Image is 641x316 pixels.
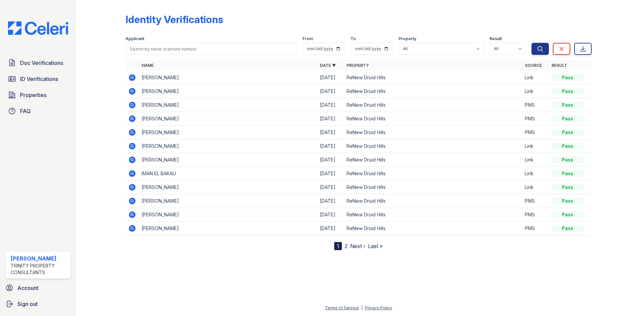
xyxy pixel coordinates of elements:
[522,112,549,126] td: PMS
[552,115,584,122] div: Pass
[139,194,317,208] td: [PERSON_NAME]
[552,211,584,218] div: Pass
[317,85,344,98] td: [DATE]
[11,262,68,276] div: Trinity Property Consultants
[344,153,522,167] td: ReNew Druid Hills
[344,71,522,85] td: ReNew Druid Hills
[3,297,73,311] a: Sign out
[522,98,549,112] td: PMS
[344,98,522,112] td: ReNew Druid Hills
[20,107,31,115] span: FAQ
[344,112,522,126] td: ReNew Druid Hills
[317,153,344,167] td: [DATE]
[522,139,549,153] td: Link
[126,13,223,25] div: Identity Verifications
[552,88,584,95] div: Pass
[552,74,584,81] div: Pass
[5,104,71,118] a: FAQ
[552,143,584,149] div: Pass
[317,112,344,126] td: [DATE]
[368,243,383,249] a: Last »
[20,75,58,83] span: ID Verifications
[552,225,584,232] div: Pass
[350,243,365,249] a: Next ›
[351,36,356,41] label: To
[139,208,317,222] td: [PERSON_NAME]
[142,63,154,68] a: Name
[317,126,344,139] td: [DATE]
[345,243,348,249] a: 2
[552,129,584,136] div: Pass
[126,43,297,55] input: Search by name or phone number
[552,198,584,204] div: Pass
[344,126,522,139] td: ReNew Druid Hills
[344,181,522,194] td: ReNew Druid Hills
[399,36,416,41] label: Property
[3,21,73,35] img: CE_Logo_Blue-a8612792a0a2168367f1c8372b55b34899dd931a85d93a1a3d3e32e68fde9ad4.png
[361,305,363,310] div: |
[139,98,317,112] td: [PERSON_NAME]
[317,222,344,235] td: [DATE]
[334,242,342,250] div: 1
[317,139,344,153] td: [DATE]
[552,102,584,108] div: Pass
[320,63,336,68] a: Date ▼
[17,300,38,308] span: Sign out
[317,98,344,112] td: [DATE]
[317,167,344,181] td: [DATE]
[139,139,317,153] td: [PERSON_NAME]
[5,72,71,86] a: ID Verifications
[20,91,46,99] span: Properties
[365,305,392,310] a: Privacy Policy
[522,181,549,194] td: Link
[344,139,522,153] td: ReNew Druid Hills
[139,181,317,194] td: [PERSON_NAME]
[522,71,549,85] td: Link
[344,208,522,222] td: ReNew Druid Hills
[139,153,317,167] td: [PERSON_NAME]
[317,194,344,208] td: [DATE]
[522,126,549,139] td: PMS
[552,170,584,177] div: Pass
[522,85,549,98] td: Link
[139,112,317,126] td: [PERSON_NAME]
[11,254,68,262] div: [PERSON_NAME]
[525,63,542,68] a: Source
[522,153,549,167] td: Link
[139,85,317,98] td: [PERSON_NAME]
[20,59,63,67] span: Doc Verifications
[552,63,567,68] a: Result
[344,194,522,208] td: ReNew Druid Hills
[522,208,549,222] td: PMS
[522,194,549,208] td: PMS
[317,181,344,194] td: [DATE]
[3,281,73,295] a: Account
[325,305,359,310] a: Terms of Service
[489,36,502,41] label: Result
[17,284,38,292] span: Account
[139,71,317,85] td: [PERSON_NAME]
[552,156,584,163] div: Pass
[302,36,313,41] label: From
[552,184,584,191] div: Pass
[344,167,522,181] td: ReNew Druid Hills
[522,222,549,235] td: PMS
[139,167,317,181] td: IMAN EL BAKALI
[347,63,369,68] a: Property
[139,126,317,139] td: [PERSON_NAME]
[126,36,144,41] label: Applicant
[344,222,522,235] td: ReNew Druid Hills
[317,208,344,222] td: [DATE]
[5,56,71,70] a: Doc Verifications
[5,88,71,102] a: Properties
[522,167,549,181] td: Link
[344,85,522,98] td: ReNew Druid Hills
[139,222,317,235] td: [PERSON_NAME]
[317,71,344,85] td: [DATE]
